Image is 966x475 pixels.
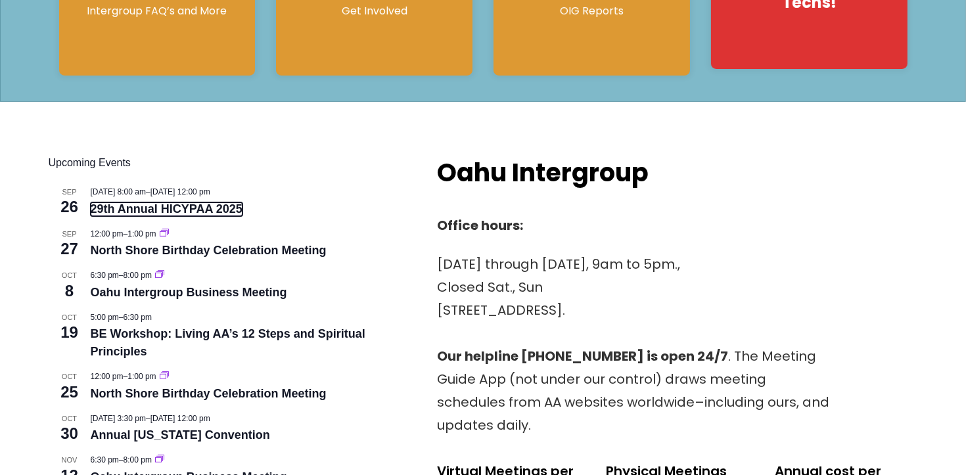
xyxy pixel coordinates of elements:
h2: Oahu Intergroup [437,155,754,191]
span: [DATE] 8:00 am [91,187,146,196]
span: 8:00 pm [124,271,152,280]
span: Oct [49,312,91,323]
span: 6:30 pm [91,271,119,280]
span: 6:30 pm [124,313,152,322]
strong: Office hours: [437,216,523,235]
time: – [91,414,210,423]
span: 8:00 pm [124,455,152,464]
p: Get Involved [289,3,459,19]
span: [DATE] 3:30 pm [91,414,146,423]
span: 12:00 pm [91,372,124,381]
span: 26 [49,196,91,218]
span: 5:00 pm [91,313,119,322]
a: Event series: Oahu Intergroup Business Meeting [155,271,164,280]
p: [DATE] through [DATE], 9am to 5pm., Closed Sat., Sun [STREET_ADDRESS]. . The Meeting Guide App (n... [437,253,831,437]
span: Oct [49,270,91,281]
span: 27 [49,238,91,260]
span: 6:30 pm [91,455,119,464]
span: 1:00 pm [127,372,156,381]
span: 25 [49,381,91,403]
span: [DATE] 12:00 pm [150,414,210,423]
p: Intergroup FAQ’s and More [72,3,242,19]
a: BE Workshop: Living AA’s 12 Steps and Spiritual Principles [91,327,365,359]
time: – [91,271,154,280]
span: Nov [49,455,91,466]
a: Oahu Intergroup Business Meeting [91,286,287,300]
a: Annual [US_STATE] Convention [91,428,270,442]
span: Oct [49,413,91,424]
a: Event series: Oahu Intergroup Business Meeting [155,455,164,464]
span: Sep [49,187,91,198]
p: OIG Reports [507,3,677,19]
time: – [91,372,158,381]
span: 1:00 pm [127,229,156,238]
h2: Upcoming Events [49,155,411,171]
span: [DATE] 12:00 pm [150,187,210,196]
time: – [91,313,152,322]
time: – [91,229,158,238]
span: 8 [49,280,91,302]
a: Event series: North Shore Birthday Celebration Meeting [160,229,169,238]
span: 19 [49,321,91,344]
a: North Shore Birthday Celebration Meeting [91,244,327,258]
strong: Our helpline [PHONE_NUMBER] is open 24/7 [437,347,728,365]
span: 30 [49,422,91,445]
a: North Shore Birthday Celebration Meeting [91,387,327,401]
a: 29th Annual HICYPAA 2025 [91,202,242,216]
time: – [91,187,210,196]
span: Sep [49,229,91,240]
span: 12:00 pm [91,229,124,238]
time: – [91,455,154,464]
a: Event series: North Shore Birthday Celebration Meeting [160,372,169,381]
span: Oct [49,371,91,382]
